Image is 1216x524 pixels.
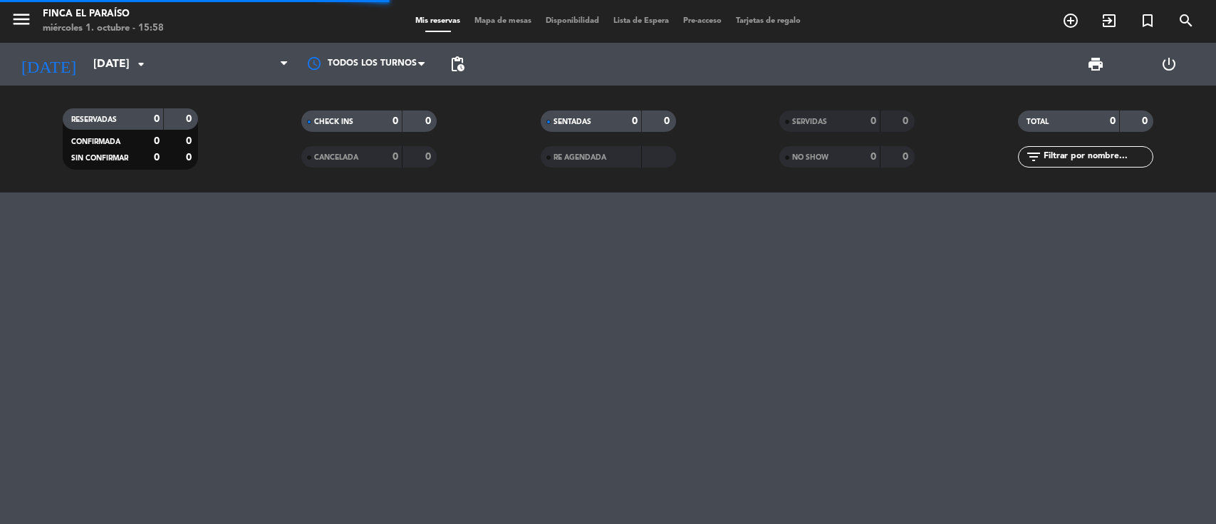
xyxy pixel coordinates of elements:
[1132,43,1205,86] div: LOG OUT
[903,116,911,126] strong: 0
[186,114,194,124] strong: 0
[632,116,638,126] strong: 0
[11,9,32,35] button: menu
[792,154,828,161] span: NO SHOW
[606,17,676,25] span: Lista de Espera
[1025,148,1042,165] i: filter_list
[676,17,729,25] span: Pre-acceso
[154,136,160,146] strong: 0
[792,118,827,125] span: SERVIDAS
[71,138,120,145] span: CONFIRMADA
[1160,56,1178,73] i: power_settings_new
[1139,12,1156,29] i: turned_in_not
[871,116,876,126] strong: 0
[1062,12,1079,29] i: add_circle_outline
[871,152,876,162] strong: 0
[408,17,467,25] span: Mis reservas
[729,17,808,25] span: Tarjetas de regalo
[1178,12,1195,29] i: search
[71,116,117,123] span: RESERVADAS
[11,48,86,80] i: [DATE]
[425,116,434,126] strong: 0
[1087,56,1104,73] span: print
[425,152,434,162] strong: 0
[903,152,911,162] strong: 0
[539,17,606,25] span: Disponibilidad
[43,7,164,21] div: Finca El Paraíso
[467,17,539,25] span: Mapa de mesas
[186,136,194,146] strong: 0
[154,153,160,163] strong: 0
[186,153,194,163] strong: 0
[449,56,466,73] span: pending_actions
[314,154,358,161] span: CANCELADA
[1027,118,1049,125] span: TOTAL
[393,116,398,126] strong: 0
[1142,116,1150,126] strong: 0
[393,152,398,162] strong: 0
[554,118,591,125] span: SENTADAS
[554,154,606,161] span: RE AGENDADA
[664,116,672,126] strong: 0
[1042,149,1153,165] input: Filtrar por nombre...
[71,155,128,162] span: SIN CONFIRMAR
[314,118,353,125] span: CHECK INS
[1110,116,1116,126] strong: 0
[11,9,32,30] i: menu
[154,114,160,124] strong: 0
[1101,12,1118,29] i: exit_to_app
[43,21,164,36] div: miércoles 1. octubre - 15:58
[132,56,150,73] i: arrow_drop_down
